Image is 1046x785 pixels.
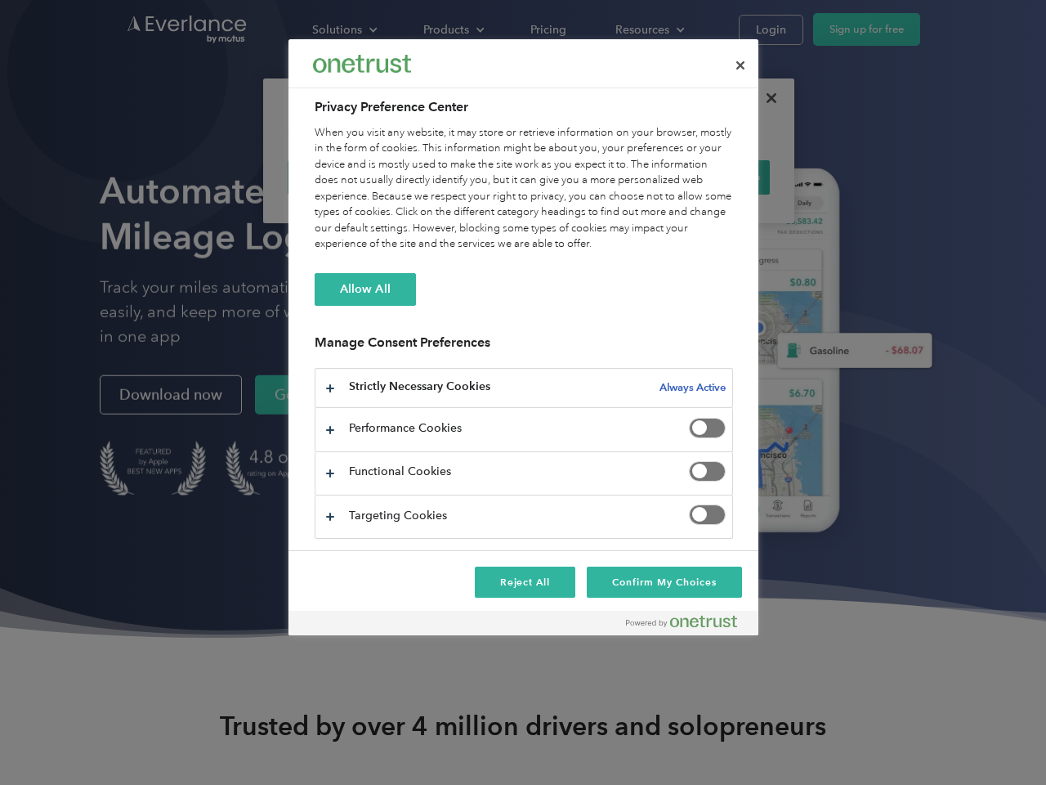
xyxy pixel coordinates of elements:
h3: Manage Consent Preferences [315,334,733,360]
button: Close [722,47,758,83]
button: Allow All [315,273,416,306]
img: Powered by OneTrust Opens in a new Tab [626,615,737,628]
div: When you visit any website, it may store or retrieve information on your browser, mostly in the f... [315,125,733,253]
a: Powered by OneTrust Opens in a new Tab [626,615,750,635]
h2: Privacy Preference Center [315,97,733,117]
button: Reject All [475,567,576,598]
div: Privacy Preference Center [288,39,758,635]
button: Confirm My Choices [587,567,741,598]
div: Everlance [313,47,411,80]
div: Preference center [288,39,758,635]
img: Everlance [313,55,411,72]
